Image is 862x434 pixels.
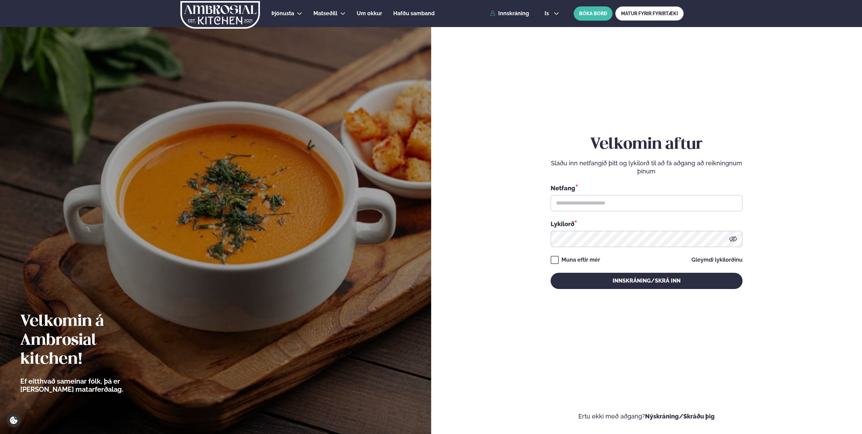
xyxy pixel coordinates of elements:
[451,412,842,420] p: Ertu ekki með aðgang?
[539,11,565,16] button: is
[545,11,551,16] span: is
[393,9,435,18] a: Hafðu samband
[615,6,684,21] a: MATUR FYRIR FYRIRTÆKI
[490,10,529,17] a: Innskráning
[313,9,337,18] a: Matseðill
[357,10,382,17] span: Um okkur
[271,9,294,18] a: Þjónusta
[20,312,161,369] h2: Velkomin á Ambrosial kitchen!
[574,6,613,21] button: BÓKA BORÐ
[691,257,743,263] a: Gleymdi lykilorðinu
[393,10,435,17] span: Hafðu samband
[551,159,743,175] p: Sláðu inn netfangið þitt og lykilorð til að fá aðgang að reikningnum þínum
[7,413,21,427] a: Cookie settings
[180,1,261,29] img: logo
[551,219,743,228] div: Lykilorð
[551,273,743,289] button: Innskráning/Skrá inn
[271,10,294,17] span: Þjónusta
[357,9,382,18] a: Um okkur
[645,413,715,420] a: Nýskráning/Skráðu þig
[20,377,161,393] p: Ef eitthvað sameinar fólk, þá er [PERSON_NAME] matarferðalag.
[551,184,743,192] div: Netfang
[551,135,743,154] h2: Velkomin aftur
[313,10,337,17] span: Matseðill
